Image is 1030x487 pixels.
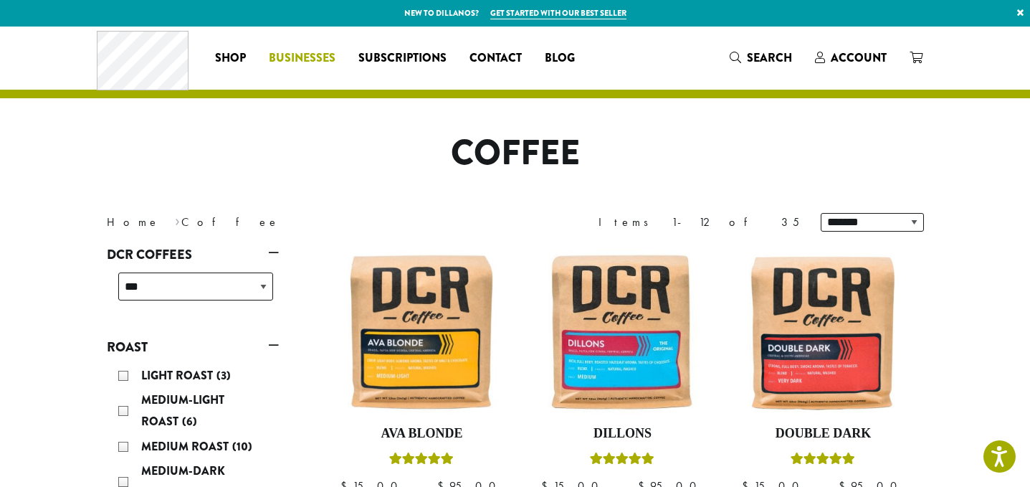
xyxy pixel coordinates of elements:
[339,250,504,415] img: Ava-Blonde-12oz-1-300x300.jpg
[141,367,216,384] span: Light Roast
[469,49,522,67] span: Contact
[269,49,335,67] span: Businesses
[204,47,257,70] a: Shop
[740,426,905,442] h4: Double Dark
[215,49,246,67] span: Shop
[545,49,575,67] span: Blog
[740,250,905,415] img: Double-Dark-12oz-300x300.jpg
[107,214,494,231] nav: Breadcrumb
[599,214,799,231] div: Items 1-12 of 35
[791,450,855,472] div: Rated 4.50 out of 5
[340,426,505,442] h4: Ava Blonde
[389,450,454,472] div: Rated 5.00 out of 5
[232,438,252,455] span: (10)
[490,7,626,19] a: Get started with our best seller
[107,267,279,318] div: DCR Coffees
[107,242,279,267] a: DCR Coffees
[831,49,887,66] span: Account
[540,250,705,415] img: Dillons-12oz-300x300.jpg
[141,392,224,430] span: Medium-Light Roast
[540,426,705,442] h4: Dillons
[747,49,792,66] span: Search
[175,209,180,231] span: ›
[718,46,804,70] a: Search
[96,133,935,174] h1: Coffee
[216,367,231,384] span: (3)
[358,49,447,67] span: Subscriptions
[590,450,654,472] div: Rated 5.00 out of 5
[107,335,279,359] a: Roast
[141,438,232,455] span: Medium Roast
[107,214,160,230] a: Home
[182,413,197,430] span: (6)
